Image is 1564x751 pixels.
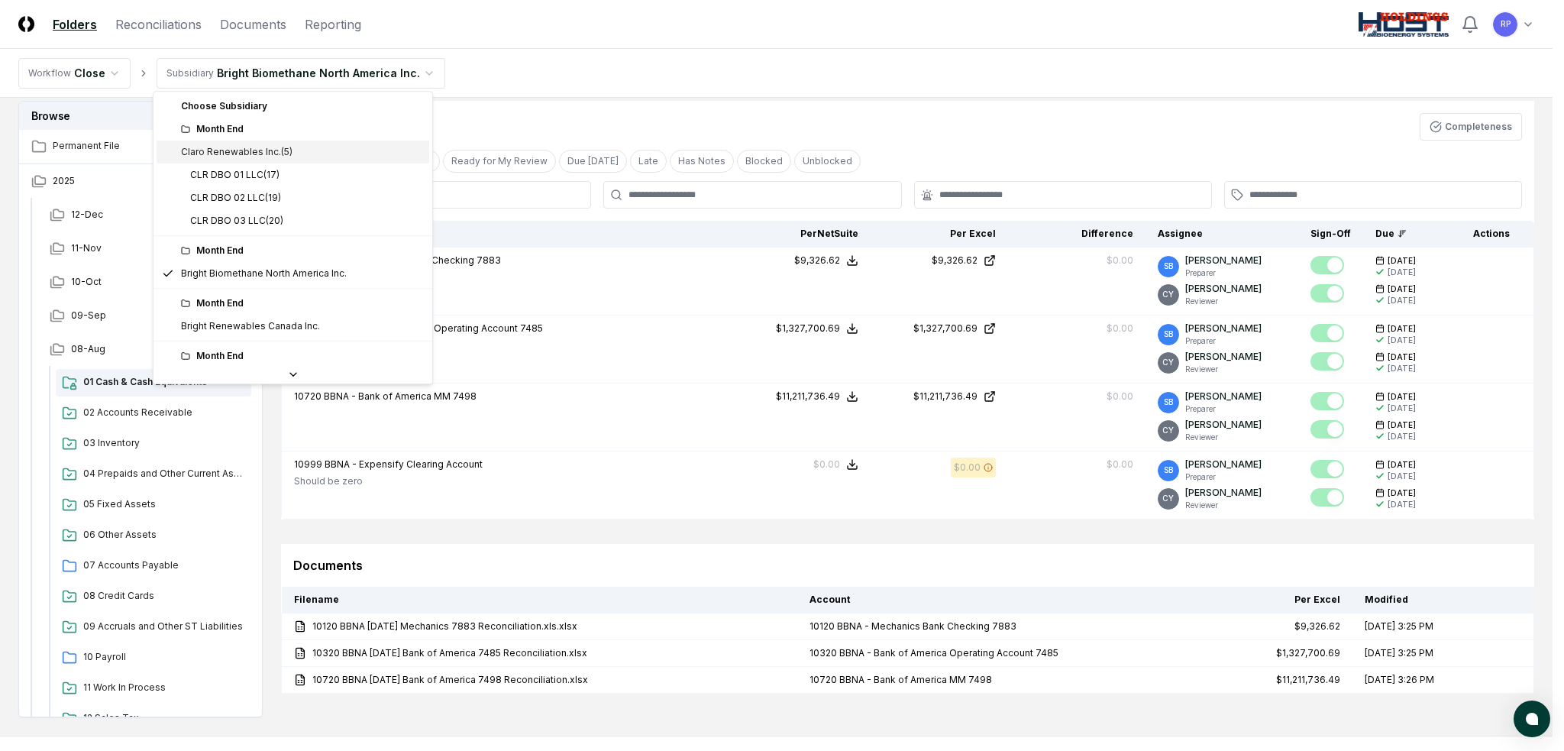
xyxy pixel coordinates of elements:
[181,267,347,280] div: Bright Biomethane North America Inc.
[266,214,283,228] div: ( 20 )
[181,145,292,159] div: Claro Renewables Inc.
[157,95,429,118] div: Choose Subsidiary
[263,168,280,182] div: ( 17 )
[181,191,281,205] div: CLR DBO 02 LLC
[181,319,320,333] div: Bright Renewables Canada Inc.
[181,349,423,363] div: Month End
[181,244,423,257] div: Month End
[281,145,292,159] div: ( 5 )
[181,296,423,310] div: Month End
[181,168,280,182] div: CLR DBO 01 LLC
[265,191,281,205] div: ( 19 )
[181,122,423,136] div: Month End
[181,214,283,228] div: CLR DBO 03 LLC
